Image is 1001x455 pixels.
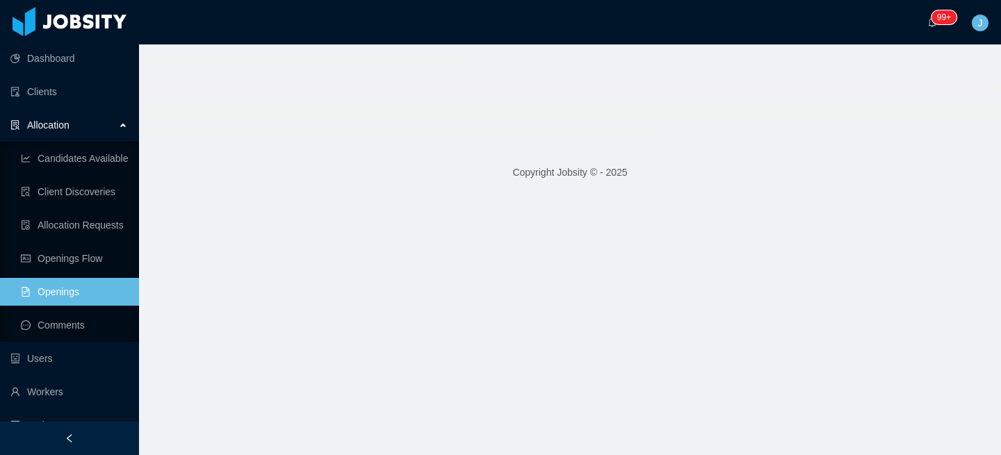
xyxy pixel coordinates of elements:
[10,345,128,372] a: icon: robotUsers
[10,78,128,106] a: icon: auditClients
[10,44,128,72] a: icon: pie-chartDashboard
[10,120,20,130] i: icon: solution
[927,17,937,27] i: icon: bell
[21,311,128,339] a: icon: messageComments
[10,378,128,406] a: icon: userWorkers
[21,144,128,172] a: icon: line-chartCandidates Available
[931,10,957,24] sup: 166
[21,211,128,239] a: icon: file-doneAllocation Requests
[27,119,70,131] span: Allocation
[21,245,128,272] a: icon: idcardOpenings Flow
[21,278,128,306] a: icon: file-textOpenings
[21,178,128,206] a: icon: file-searchClient Discoveries
[978,15,983,31] span: J
[10,411,128,439] a: icon: profileTasks
[139,149,1001,197] footer: Copyright Jobsity © - 2025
